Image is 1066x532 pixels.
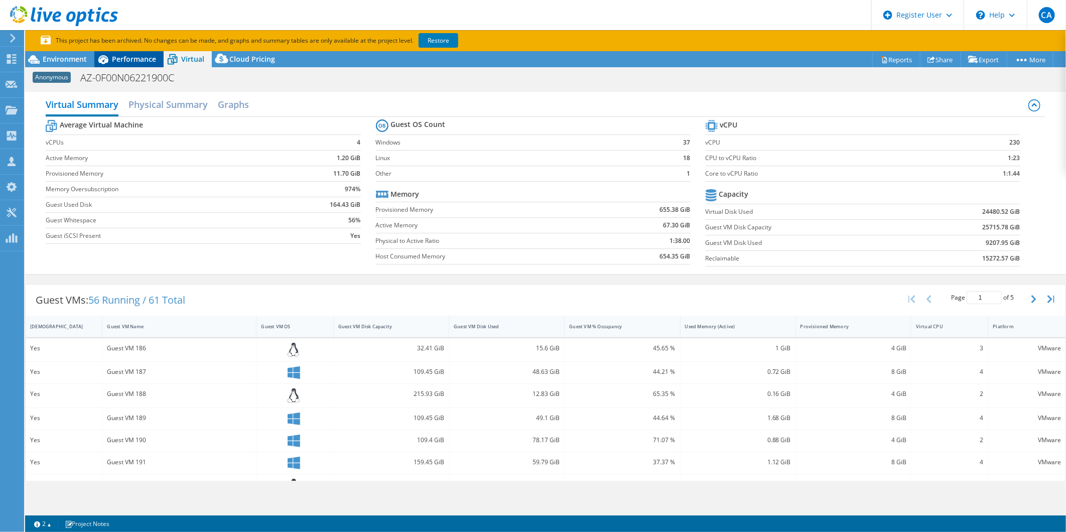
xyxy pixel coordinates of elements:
[30,457,97,468] div: Yes
[801,457,906,468] div: 8 GiB
[330,200,361,210] b: 164.43 GiB
[107,435,251,446] div: Guest VM 190
[719,189,749,199] b: Capacity
[107,343,251,354] div: Guest VM 186
[706,253,911,263] label: Reclaimable
[345,184,361,194] b: 974%
[338,323,432,330] div: Guest VM Disk Capacity
[229,54,275,64] span: Cloud Pricing
[976,11,985,20] svg: \n
[685,413,791,424] div: 1.68 GiB
[916,479,983,490] div: 2
[685,479,791,490] div: 0.36 GiB
[706,207,911,217] label: Virtual Disk Used
[107,323,239,330] div: Guest VM Name
[685,457,791,468] div: 1.12 GiB
[916,435,983,446] div: 2
[76,72,190,83] h1: AZ-0F00N06221900C
[376,169,662,179] label: Other
[983,222,1020,232] b: 25715.78 GiB
[376,236,599,246] label: Physical to Active Ratio
[46,94,118,116] h2: Virtual Summary
[916,343,983,354] div: 3
[569,479,675,490] div: 25.95 %
[993,457,1061,468] div: VMware
[454,413,560,424] div: 49.1 GiB
[983,253,1020,263] b: 15272.57 GiB
[670,236,691,246] b: 1:38.00
[916,413,983,424] div: 4
[569,366,675,377] div: 44.21 %
[993,388,1061,400] div: VMware
[660,251,691,261] b: 654.35 GiB
[685,323,779,330] div: Used Memory (Active)
[30,323,85,330] div: [DEMOGRAPHIC_DATA]
[1003,169,1020,179] b: 1:1.44
[334,169,361,179] b: 11.70 GiB
[1010,293,1014,302] span: 5
[660,205,691,215] b: 655.38 GiB
[993,413,1061,424] div: VMware
[569,323,663,330] div: Guest VM % Occupancy
[951,291,1014,304] span: Page of
[663,220,691,230] b: 67.30 GiB
[569,457,675,468] div: 37.37 %
[351,231,361,241] b: Yes
[376,220,599,230] label: Active Memory
[107,413,251,424] div: Guest VM 189
[569,388,675,400] div: 65.35 %
[107,366,251,377] div: Guest VM 187
[454,366,560,377] div: 48.63 GiB
[338,388,444,400] div: 215.93 GiB
[46,215,285,225] label: Guest Whitespace
[357,138,361,148] b: 4
[128,94,208,114] h2: Physical Summary
[107,479,251,490] div: Guest VM 192
[454,479,560,490] div: 12.98 GiB
[1008,153,1020,163] b: 1:23
[30,366,97,377] div: Yes
[46,231,285,241] label: Guest iSCSI Present
[26,285,195,316] div: Guest VMs:
[569,435,675,446] div: 71.07 %
[376,153,662,163] label: Linux
[30,343,97,354] div: Yes
[967,291,1002,304] input: jump to page
[961,52,1007,67] a: Export
[1007,52,1053,67] a: More
[916,388,983,400] div: 2
[685,435,791,446] div: 0.88 GiB
[720,120,738,130] b: vCPU
[684,153,691,163] b: 18
[376,138,662,148] label: Windows
[112,54,156,64] span: Performance
[706,238,911,248] label: Guest VM Disk Used
[27,517,58,530] a: 2
[993,343,1061,354] div: VMware
[454,343,560,354] div: 15.6 GiB
[338,479,444,490] div: 47.98 GiB
[261,323,316,330] div: Guest VM OS
[983,207,1020,217] b: 24480.52 GiB
[569,413,675,424] div: 44.64 %
[30,479,97,490] div: Yes
[338,457,444,468] div: 159.45 GiB
[33,72,71,83] span: Anonymous
[801,343,906,354] div: 4 GiB
[30,413,97,424] div: Yes
[916,457,983,468] div: 4
[454,457,560,468] div: 59.79 GiB
[337,153,361,163] b: 1.20 GiB
[685,388,791,400] div: 0.16 GiB
[687,169,691,179] b: 1
[454,323,548,330] div: Guest VM Disk Used
[46,169,285,179] label: Provisioned Memory
[1039,7,1055,23] span: CA
[454,388,560,400] div: 12.83 GiB
[801,366,906,377] div: 8 GiB
[107,457,251,468] div: Guest VM 191
[685,343,791,354] div: 1 GiB
[181,54,204,64] span: Virtual
[88,293,185,307] span: 56 Running / 61 Total
[46,200,285,210] label: Guest Used Disk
